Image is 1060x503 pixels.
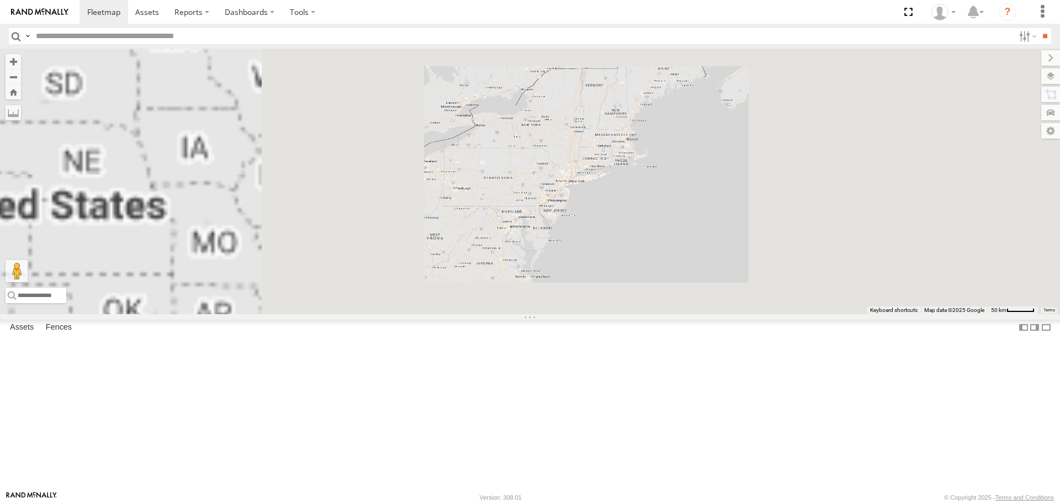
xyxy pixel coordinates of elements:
a: Visit our Website [6,492,57,503]
a: Terms and Conditions [995,494,1054,501]
label: Hide Summary Table [1041,320,1052,336]
label: Search Filter Options [1015,28,1038,44]
button: Keyboard shortcuts [870,306,918,314]
img: rand-logo.svg [11,8,68,16]
label: Map Settings [1041,123,1060,139]
div: Kim Nappi [928,4,960,20]
button: Zoom in [6,54,21,69]
a: Terms (opens in new tab) [1043,308,1055,312]
label: Search Query [23,28,32,44]
label: Measure [6,105,21,120]
span: 50 km [991,307,1006,313]
div: © Copyright 2025 - [944,494,1054,501]
label: Fences [40,320,77,336]
div: Version: 308.01 [480,494,522,501]
label: Dock Summary Table to the Right [1029,320,1040,336]
span: Map data ©2025 Google [924,307,984,313]
label: Dock Summary Table to the Left [1018,320,1029,336]
label: Assets [4,320,39,336]
button: Drag Pegman onto the map to open Street View [6,260,28,282]
i: ? [999,3,1016,21]
button: Map Scale: 50 km per 47 pixels [988,306,1038,314]
button: Zoom out [6,69,21,84]
button: Zoom Home [6,84,21,99]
